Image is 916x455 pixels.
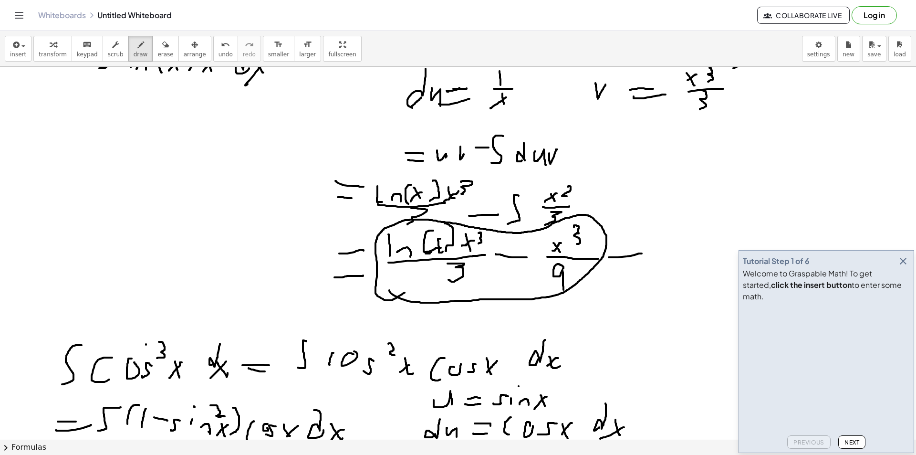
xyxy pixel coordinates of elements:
[303,39,312,51] i: format_size
[108,51,124,58] span: scrub
[837,36,860,62] button: new
[802,36,835,62] button: settings
[178,36,211,62] button: arrange
[33,36,72,62] button: transform
[39,51,67,58] span: transform
[268,51,289,58] span: smaller
[757,7,850,24] button: Collaborate Live
[184,51,206,58] span: arrange
[807,51,830,58] span: settings
[867,51,881,58] span: save
[294,36,321,62] button: format_sizelarger
[72,36,103,62] button: keyboardkeypad
[862,36,886,62] button: save
[843,51,854,58] span: new
[299,51,316,58] span: larger
[328,51,356,58] span: fullscreen
[221,39,230,51] i: undo
[103,36,129,62] button: scrub
[128,36,153,62] button: draw
[263,36,294,62] button: format_sizesmaller
[5,36,31,62] button: insert
[274,39,283,51] i: format_size
[134,51,148,58] span: draw
[11,8,27,23] button: Toggle navigation
[765,11,842,20] span: Collaborate Live
[10,51,26,58] span: insert
[888,36,911,62] button: load
[771,280,852,290] b: click the insert button
[157,51,173,58] span: erase
[894,51,906,58] span: load
[743,255,810,267] div: Tutorial Step 1 of 6
[38,11,86,20] a: Whiteboards
[238,36,261,62] button: redoredo
[152,36,178,62] button: erase
[743,268,910,302] div: Welcome to Graspable Math! To get started, to enter some math.
[219,51,233,58] span: undo
[243,51,256,58] span: redo
[83,39,92,51] i: keyboard
[77,51,98,58] span: keypad
[213,36,238,62] button: undoundo
[245,39,254,51] i: redo
[323,36,361,62] button: fullscreen
[838,435,865,449] button: Next
[852,6,897,24] button: Log in
[844,439,859,446] span: Next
